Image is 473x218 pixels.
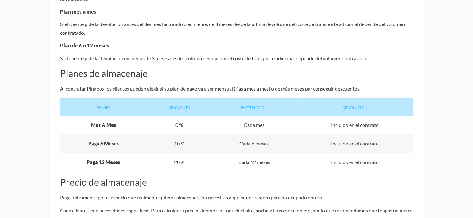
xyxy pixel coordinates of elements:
div: Cada 12 meses [212,153,296,171]
div: Descuento [147,98,212,116]
div: 0 % [147,116,212,134]
h4: Plan de 6 o 12 meses [60,42,413,49]
div: Incluido en el contrato [296,134,413,153]
b: Mes A Mes [91,122,116,128]
div: Devolución [296,98,413,116]
div: 10 % [147,134,212,153]
iframe: Chat Widget [442,188,473,218]
h4: Plan mes a mes [60,8,413,15]
b: Paga 12 Meses [87,159,120,165]
b: Paga 6 Meses [88,140,119,146]
p: Al contratar Pinabox los clientes pueden elegir si su plan de pago va a ser mensual (Paga mes a m... [60,84,413,93]
p: Si el cliente pide la devolución en menos de 3 meses desde la última devolución, el coste de tran... [60,54,413,63]
div: Facturación [212,98,296,116]
h2: Planes de almacenaje [60,68,413,79]
div: Incluido en el contrato [296,116,413,134]
p: Si el cliente pide la devolución antes del 3er mes facturado o en menos de 3 meses desde la últim... [60,20,413,37]
div: Cada mes [212,116,296,134]
div: Widget de chat [442,188,473,218]
div: Incluido en el contrato [296,153,413,171]
div: Cada 6 meses [212,134,296,153]
div: 20 % [147,153,212,171]
div: Planes [60,98,147,116]
h2: Precio de almacenaje [60,176,413,188]
p: Paga únicamente por el espacio que realmente quieras almacenar, ¡no necesitas alquilar un traster... [60,193,413,202]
